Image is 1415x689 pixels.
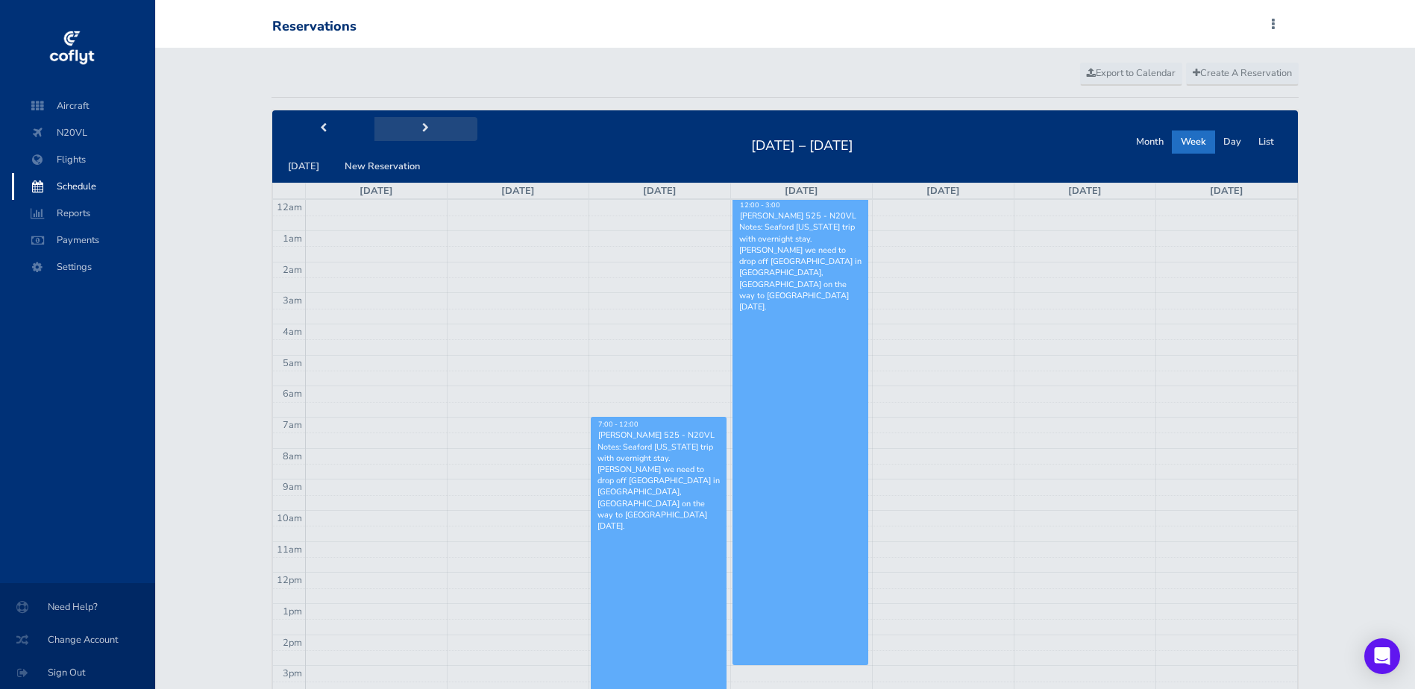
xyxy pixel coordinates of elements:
[283,232,302,245] span: 1am
[283,450,302,463] span: 8am
[1068,184,1102,198] a: [DATE]
[1193,66,1292,80] span: Create A Reservation
[283,356,302,370] span: 5am
[27,227,140,254] span: Payments
[598,420,639,429] span: 7:00 - 12:00
[27,200,140,227] span: Reports
[501,184,535,198] a: [DATE]
[1249,130,1283,154] button: List
[18,626,137,653] span: Change Account
[283,605,302,618] span: 1pm
[360,184,393,198] a: [DATE]
[742,133,862,154] h2: [DATE] – [DATE]
[926,184,960,198] a: [DATE]
[1210,184,1243,198] a: [DATE]
[283,263,302,277] span: 2am
[374,117,477,140] button: next
[18,659,137,686] span: Sign Out
[1186,63,1299,85] a: Create A Reservation
[283,387,302,400] span: 6am
[27,119,140,146] span: N20VL
[597,430,720,441] div: [PERSON_NAME] 525 - N20VL
[272,117,375,140] button: prev
[1172,130,1215,154] button: Week
[283,294,302,307] span: 3am
[283,667,302,680] span: 3pm
[47,26,96,71] img: coflyt logo
[277,201,302,214] span: 12am
[785,184,818,198] a: [DATE]
[277,512,302,525] span: 10am
[740,201,780,210] span: 12:00 - 3:00
[283,636,302,649] span: 2pm
[1214,130,1250,154] button: Day
[277,543,302,556] span: 11am
[18,594,137,620] span: Need Help?
[283,480,302,494] span: 9am
[283,325,302,339] span: 4am
[643,184,677,198] a: [DATE]
[1364,638,1400,674] div: Open Intercom Messenger
[279,155,328,178] button: [DATE]
[27,146,140,173] span: Flights
[336,155,429,178] button: New Reservation
[27,92,140,119] span: Aircraft
[739,210,862,221] div: [PERSON_NAME] 525 - N20VL
[27,254,140,280] span: Settings
[1087,66,1176,80] span: Export to Calendar
[283,418,302,432] span: 7am
[1127,130,1173,154] button: Month
[739,221,862,312] p: Notes: Seaford [US_STATE] trip with overnight stay. [PERSON_NAME] we need to drop off [GEOGRAPHIC...
[27,173,140,200] span: Schedule
[597,441,720,532] p: Notes: Seaford [US_STATE] trip with overnight stay. [PERSON_NAME] we need to drop off [GEOGRAPHIC...
[277,573,302,587] span: 12pm
[1080,63,1182,85] a: Export to Calendar
[272,19,357,35] div: Reservations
